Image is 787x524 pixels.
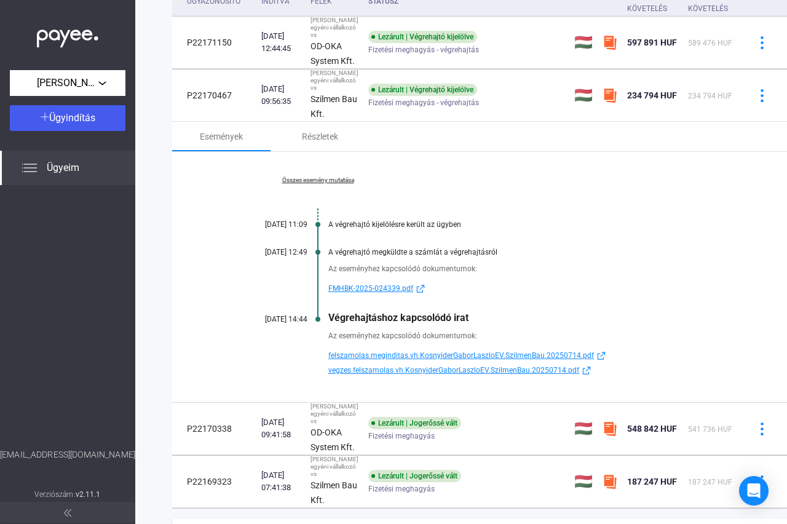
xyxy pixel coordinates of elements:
[47,161,79,175] span: Ügyeim
[328,263,728,275] div: Az eseményhez kapcsolódó dokumentumok:
[756,89,769,102] img: more-blue
[368,429,435,443] span: Fizetési meghagyás
[172,69,256,122] td: P22170467
[603,474,617,489] img: szamlazzhu-mini
[749,82,775,108] button: more-blue
[627,424,677,434] span: 548 842 HUF
[302,129,338,144] div: Részletek
[310,403,358,425] div: [PERSON_NAME] egyéni vállalkozó vs
[310,480,357,505] strong: Szilmen Bau Kft.
[41,113,49,121] img: plus-white.svg
[328,348,728,363] a: felszamolas.meginditas.vh.KosnyiderGaborLaszloEV.SzilmenBau.20250714.pdfexternal-link-blue
[328,281,413,296] span: FMHBK-2025-024339.pdf
[594,351,609,360] img: external-link-blue
[749,30,775,55] button: more-blue
[627,38,677,47] span: 597 891 HUF
[172,456,256,508] td: P22169323
[603,88,617,103] img: szamlazzhu-mini
[328,330,728,342] div: Az eseményhez kapcsolódó dokumentumok:
[756,36,769,49] img: more-blue
[172,17,256,69] td: P22171150
[569,403,598,455] td: 🇭🇺
[569,17,598,69] td: 🇭🇺
[688,425,732,434] span: 541 736 HUF
[328,281,728,296] a: FMHBK-2025-024339.pdfexternal-link-blue
[328,363,728,378] a: vegzes.felszamolas.vh.KosnyiderGaborLaszloEV.SzilmenBau.20250714.pdfexternal-link-blue
[234,177,402,184] a: Összes esemény mutatása
[49,112,95,124] span: Ügyindítás
[603,35,617,50] img: szamlazzhu-mini
[569,69,598,122] td: 🇭🇺
[10,70,125,96] button: [PERSON_NAME] egyéni vállalkozó
[10,105,125,131] button: Ügyindítás
[368,482,435,496] span: Fizetési meghagyás
[261,30,301,55] div: [DATE] 12:44:45
[368,31,477,43] div: Lezárult | Végrehajtó kijelölve
[368,417,461,429] div: Lezárult | Jogerőssé vált
[37,76,98,90] span: [PERSON_NAME] egyéni vállalkozó
[688,478,732,486] span: 187 247 HUF
[368,95,479,110] span: Fizetési meghagyás - végrehajtás
[688,92,732,100] span: 234 794 HUF
[64,509,71,517] img: arrow-double-left-grey.svg
[310,94,357,119] strong: Szilmen Bau Kft.
[688,39,732,47] span: 589 476 HUF
[749,469,775,494] button: more-blue
[22,161,37,175] img: list.svg
[579,366,594,375] img: external-link-blue
[368,470,461,482] div: Lezárult | Jogerőssé vált
[368,42,479,57] span: Fizetési meghagyás - végrehajtás
[234,248,307,256] div: [DATE] 12:49
[328,248,728,256] div: A végrehajtó megküldte a számlát a végrehajtásról
[328,348,594,363] span: felszamolas.meginditas.vh.KosnyiderGaborLaszloEV.SzilmenBau.20250714.pdf
[328,363,579,378] span: vegzes.felszamolas.vh.KosnyiderGaborLaszloEV.SzilmenBau.20250714.pdf
[310,41,355,66] strong: OD-OKA System Kft.
[310,17,358,39] div: [PERSON_NAME] egyéni vállalkozó vs
[234,315,307,324] div: [DATE] 14:44
[739,476,769,506] div: Open Intercom Messenger
[756,475,769,488] img: more-blue
[368,84,477,96] div: Lezárult | Végrehajtó kijelölve
[76,490,101,499] strong: v2.11.1
[261,416,301,441] div: [DATE] 09:41:58
[310,456,358,478] div: [PERSON_NAME] egyéni vállalkozó vs
[413,284,428,293] img: external-link-blue
[261,83,301,108] div: [DATE] 09:56:35
[37,23,98,48] img: white-payee-white-dot.svg
[234,220,307,229] div: [DATE] 11:09
[261,469,301,494] div: [DATE] 07:41:38
[749,416,775,442] button: more-blue
[172,403,256,455] td: P22170338
[627,90,677,100] span: 234 794 HUF
[627,477,677,486] span: 187 247 HUF
[756,423,769,435] img: more-blue
[310,427,355,452] strong: OD-OKA System Kft.
[328,312,728,324] div: Végrehajtáshoz kapcsolódó irat
[328,220,728,229] div: A végrehajtó kijelölésre került az ügyben
[200,129,243,144] div: Események
[310,69,358,92] div: [PERSON_NAME] egyéni vállalkozó vs
[569,456,598,508] td: 🇭🇺
[603,421,617,436] img: szamlazzhu-mini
